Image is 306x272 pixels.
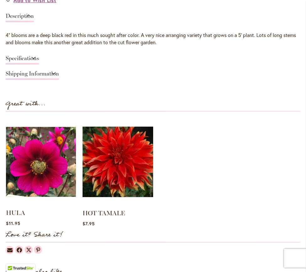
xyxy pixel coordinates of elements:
[6,10,300,83] div: Detailed Product Info
[6,220,20,226] span: $11.95
[83,209,125,217] a: HOT TAMALE
[15,246,23,254] a: Dahlias on Facebook
[6,209,25,217] a: HULA
[6,118,76,206] img: HULA
[6,71,59,80] a: Shipping Information
[6,13,34,22] a: Description
[24,246,33,254] a: Dahlias on Twitter
[83,118,153,206] img: HOT TAMALE
[6,230,63,240] strong: Love it? Share it!
[6,99,46,109] strong: Great with...
[5,250,22,267] iframe: Launch Accessibility Center
[6,55,39,65] a: Specifications
[6,32,300,46] div: 4" blooms are a deep black red in this much sought after color. A very nice arranging variety tha...
[83,221,95,227] span: $7.95
[34,246,42,254] a: Dahlias on Pinterest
